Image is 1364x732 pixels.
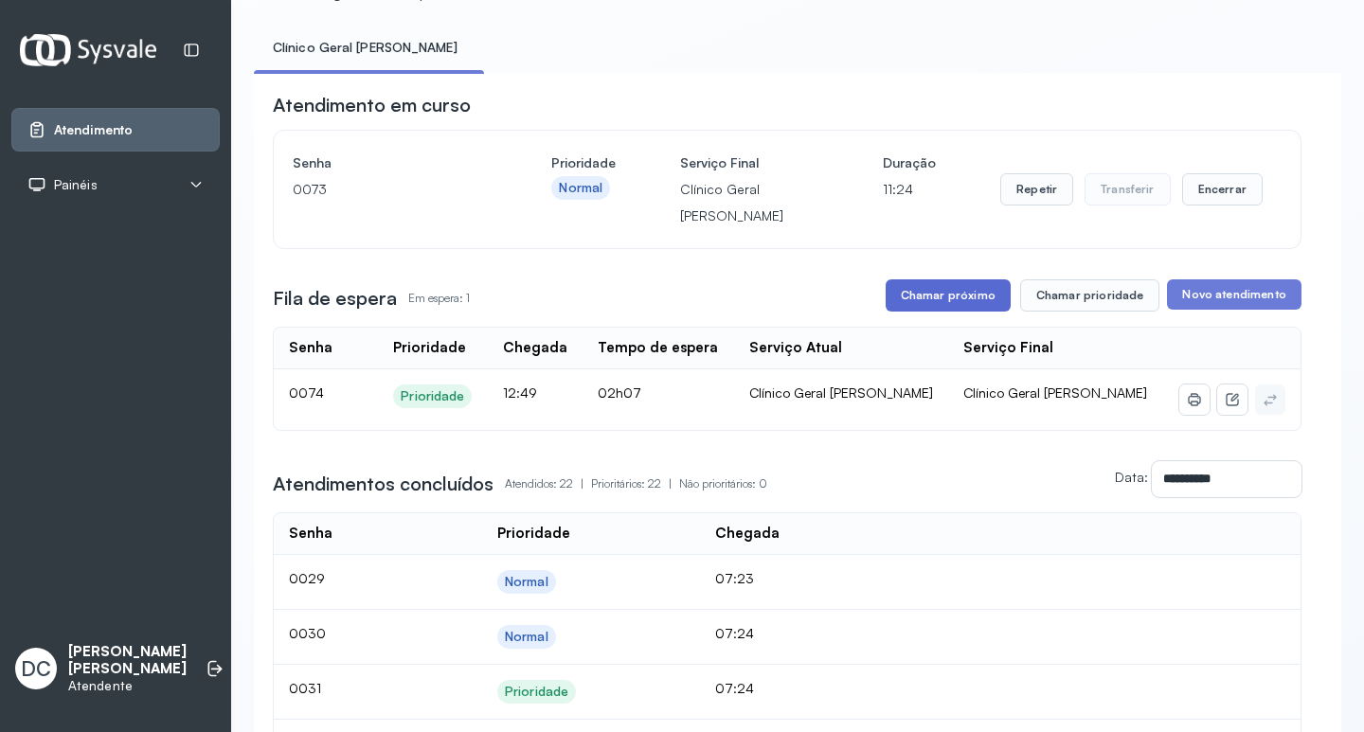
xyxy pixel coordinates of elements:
[963,384,1147,401] span: Clínico Geral [PERSON_NAME]
[254,32,476,63] a: Clínico Geral [PERSON_NAME]
[1182,173,1263,205] button: Encerrar
[551,150,616,176] h4: Prioridade
[68,643,187,679] p: [PERSON_NAME] [PERSON_NAME]
[715,570,754,586] span: 07:23
[408,285,470,312] p: Em espera: 1
[505,629,548,645] div: Normal
[293,176,487,203] p: 0073
[581,476,583,491] span: |
[749,339,842,357] div: Serviço Atual
[749,384,934,402] div: Clínico Geral [PERSON_NAME]
[503,339,567,357] div: Chegada
[54,177,98,193] span: Painéis
[273,471,494,497] h3: Atendimentos concluídos
[293,150,487,176] h4: Senha
[883,176,936,203] p: 11:24
[680,176,818,229] p: Clínico Geral [PERSON_NAME]
[505,684,568,700] div: Prioridade
[289,625,326,641] span: 0030
[273,285,397,312] h3: Fila de espera
[20,34,156,65] img: Logotipo do estabelecimento
[289,525,332,543] div: Senha
[715,625,754,641] span: 07:24
[1000,173,1073,205] button: Repetir
[886,279,1011,312] button: Chamar próximo
[598,384,641,401] span: 02h07
[1167,279,1301,310] button: Novo atendimento
[1020,279,1160,312] button: Chamar prioridade
[505,471,591,497] p: Atendidos: 22
[393,339,466,357] div: Prioridade
[503,384,537,401] span: 12:49
[1115,469,1148,485] label: Data:
[289,339,332,357] div: Senha
[680,150,818,176] h4: Serviço Final
[401,388,464,404] div: Prioridade
[497,525,570,543] div: Prioridade
[559,180,602,196] div: Normal
[273,92,471,118] h3: Atendimento em curso
[679,471,767,497] p: Não prioritários: 0
[715,525,780,543] div: Chegada
[598,339,718,357] div: Tempo de espera
[715,680,754,696] span: 07:24
[883,150,936,176] h4: Duração
[505,574,548,590] div: Normal
[289,680,321,696] span: 0031
[963,339,1053,357] div: Serviço Final
[68,678,187,694] p: Atendente
[289,384,324,401] span: 0074
[1085,173,1171,205] button: Transferir
[289,570,325,586] span: 0029
[54,122,133,138] span: Atendimento
[591,471,679,497] p: Prioritários: 22
[669,476,672,491] span: |
[27,120,204,139] a: Atendimento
